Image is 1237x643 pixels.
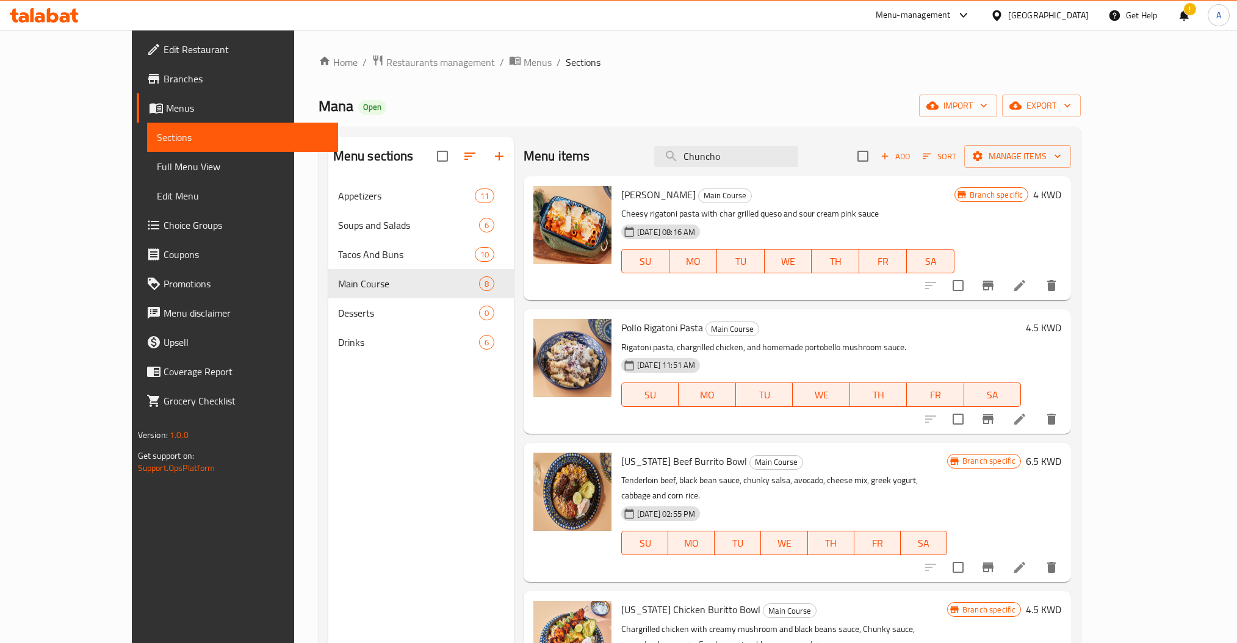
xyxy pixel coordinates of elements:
span: Choice Groups [164,218,329,232]
span: Upsell [164,335,329,350]
a: Choice Groups [137,210,339,240]
div: Main Course [749,455,803,470]
span: Mana [319,92,353,120]
span: Add item [876,147,915,166]
div: Open [358,100,386,115]
span: SA [906,534,942,552]
span: [DATE] 08:16 AM [632,226,700,238]
span: Restaurants management [386,55,495,70]
a: Sections [147,123,339,152]
a: Edit menu item [1012,560,1027,575]
span: 6 [480,337,494,348]
div: Soups and Salads [338,218,479,232]
span: Branch specific [958,604,1020,616]
span: Desserts [338,306,479,320]
div: Appetizers11 [328,181,514,210]
span: Menus [166,101,329,115]
a: Edit menu item [1012,412,1027,426]
span: Edit Menu [157,189,329,203]
span: TH [817,253,854,270]
button: delete [1037,271,1066,300]
button: WE [761,531,807,555]
span: Tacos And Buns [338,247,475,262]
span: Main Course [699,189,751,203]
span: TH [855,386,902,404]
span: 6 [480,220,494,231]
li: / [557,55,561,70]
span: WE [770,253,807,270]
span: MO [683,386,730,404]
span: FR [859,534,896,552]
div: Main Course [763,603,817,618]
button: SA [964,383,1021,407]
span: Branch specific [965,189,1028,201]
a: Menus [137,93,339,123]
span: SU [627,386,674,404]
button: export [1002,95,1081,117]
span: Select to update [945,406,971,432]
span: Pollo Rigatoni Pasta [621,318,703,337]
p: Rigatoni pasta, chargrilled chicken, and homemade portobello mushroom sauce. [621,340,1021,355]
span: A [1216,9,1221,22]
nav: Menu sections [328,176,514,362]
span: [US_STATE] Beef Burrito Bowl [621,452,747,470]
a: Upsell [137,328,339,357]
span: export [1012,98,1071,113]
button: TH [850,383,907,407]
button: MO [669,249,717,273]
button: Add [876,147,915,166]
span: 1.0.0 [170,427,189,443]
span: SU [627,534,663,552]
span: MO [674,253,712,270]
span: SA [969,386,1016,404]
div: [GEOGRAPHIC_DATA] [1008,9,1089,22]
span: 10 [475,249,494,260]
h6: 6.5 KWD [1026,453,1061,470]
span: [US_STATE] Chicken Buritto Bowl [621,600,760,619]
div: Menu-management [876,8,951,23]
input: search [654,146,798,167]
span: Menus [524,55,552,70]
button: MO [679,383,735,407]
a: Branches [137,64,339,93]
p: Cheesy rigatoni pasta with char grilled queso and sour cream pink sauce [621,206,954,221]
button: FR [854,531,901,555]
span: Sections [566,55,600,70]
img: Rosa Rigatoni [533,186,611,264]
span: 8 [480,278,494,290]
span: Main Course [338,276,479,291]
li: / [362,55,367,70]
button: SU [621,531,668,555]
span: Sort items [915,147,964,166]
span: SU [627,253,665,270]
a: Promotions [137,269,339,298]
button: TU [736,383,793,407]
span: SA [912,253,950,270]
span: Sections [157,130,329,145]
a: Edit menu item [1012,278,1027,293]
li: / [500,55,504,70]
span: Coverage Report [164,364,329,379]
a: Menus [509,54,552,70]
button: Branch-specific-item [973,404,1003,434]
span: Menu disclaimer [164,306,329,320]
span: WE [766,534,802,552]
span: Select to update [945,555,971,580]
div: items [479,335,494,350]
div: items [479,306,494,320]
h6: 4.5 KWD [1026,601,1061,618]
a: Menu disclaimer [137,298,339,328]
span: MO [673,534,710,552]
button: FR [907,383,964,407]
span: Sort [923,149,956,163]
button: SU [621,249,669,273]
button: SA [907,249,954,273]
span: Appetizers [338,189,475,203]
a: Coverage Report [137,357,339,386]
button: SU [621,383,679,407]
div: Main Course [705,321,759,336]
button: MO [668,531,715,555]
span: Select to update [945,273,971,298]
p: Tenderloin beef, black bean sauce, chunky salsa, avocado, cheese mix, greek yogurt, cabbage and c... [621,473,947,503]
button: Branch-specific-item [973,271,1003,300]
